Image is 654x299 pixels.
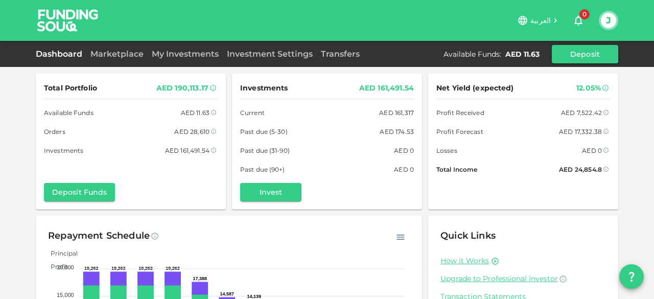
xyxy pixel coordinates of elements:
span: Orders [44,126,65,137]
div: AED 28,610 [174,126,209,137]
span: Investments [240,82,288,95]
div: AED 0 [394,145,414,156]
span: Current [240,107,265,118]
div: AED 161,317 [379,107,414,118]
button: Invest [240,183,301,201]
div: AED 24,854.8 [559,164,602,175]
a: Upgrade to Professional Investor [440,274,606,284]
div: AED 190,113.17 [156,82,208,95]
div: AED 0 [394,164,414,175]
button: question [619,264,644,289]
div: AED 17,332.38 [559,126,602,137]
span: Upgrade to Professional Investor [440,274,558,283]
span: Total Portfolio [44,82,97,95]
span: Total Income [436,164,477,175]
span: Profit [43,263,68,270]
div: AED 161,491.54 [359,82,414,95]
span: Available Funds [44,107,94,118]
a: My Investments [148,49,223,59]
div: AED 161,491.54 [165,145,209,156]
tspan: 20,000 [57,264,74,270]
div: AED 7,522.42 [561,107,602,118]
a: Marketplace [86,49,148,59]
button: Deposit [552,45,618,63]
span: Past due (90+) [240,164,285,175]
a: How it Works [440,256,489,266]
span: 0 [579,9,590,19]
div: Repayment Schedule [48,228,150,244]
span: Quick Links [440,230,496,241]
span: Net Yield (expected) [436,82,514,95]
div: 12.05% [576,82,601,95]
div: Available Funds : [443,49,501,59]
span: Losses [436,145,457,156]
a: Transfers [317,49,364,59]
div: AED 11.63 [505,49,540,59]
span: Past due (5-30) [240,126,288,137]
div: AED 0 [582,145,602,156]
span: Principal [43,249,78,257]
button: J [601,13,616,28]
div: AED 11.63 [181,107,209,118]
span: العربية [530,16,551,25]
tspan: 15,000 [57,292,74,298]
div: AED 174.53 [380,126,414,137]
span: Profit Received [436,107,484,118]
span: Investments [44,145,83,156]
button: Deposit Funds [44,183,115,201]
span: Past due (31-90) [240,145,290,156]
a: Dashboard [36,49,86,59]
button: 0 [568,10,589,31]
span: Profit Forecast [436,126,483,137]
a: Investment Settings [223,49,317,59]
